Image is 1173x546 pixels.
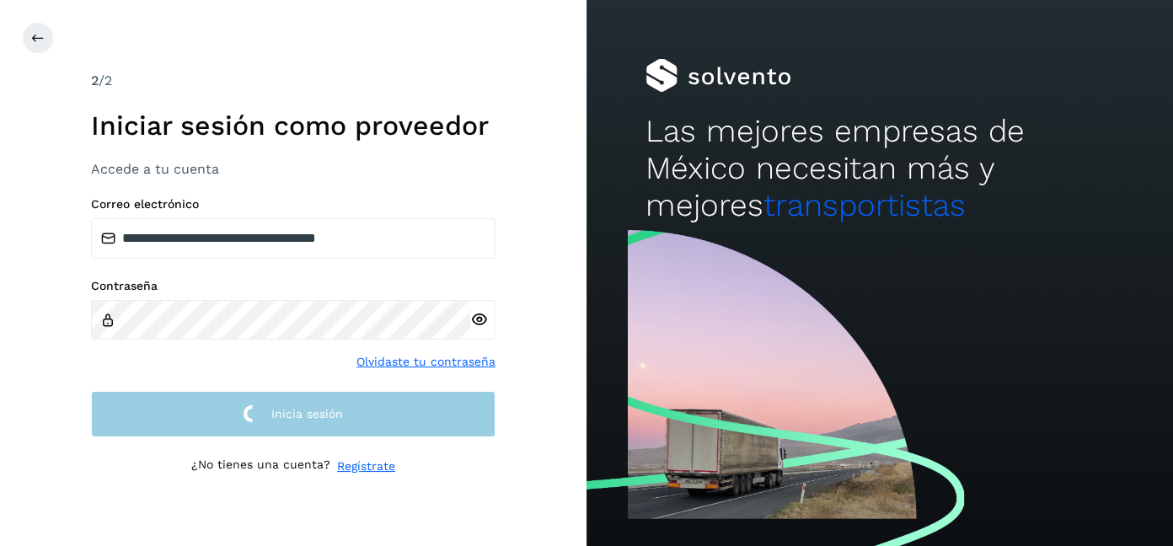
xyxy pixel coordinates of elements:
[91,71,495,91] div: /2
[91,72,99,88] span: 2
[91,279,495,293] label: Contraseña
[271,408,343,420] span: Inicia sesión
[91,110,495,142] h1: Iniciar sesión como proveedor
[91,391,495,437] button: Inicia sesión
[763,187,966,223] span: transportistas
[337,458,395,475] a: Regístrate
[645,113,1115,225] h2: Las mejores empresas de México necesitan más y mejores
[191,458,330,475] p: ¿No tienes una cuenta?
[356,353,495,371] a: Olvidaste tu contraseña
[91,161,495,177] h3: Accede a tu cuenta
[91,197,495,211] label: Correo electrónico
